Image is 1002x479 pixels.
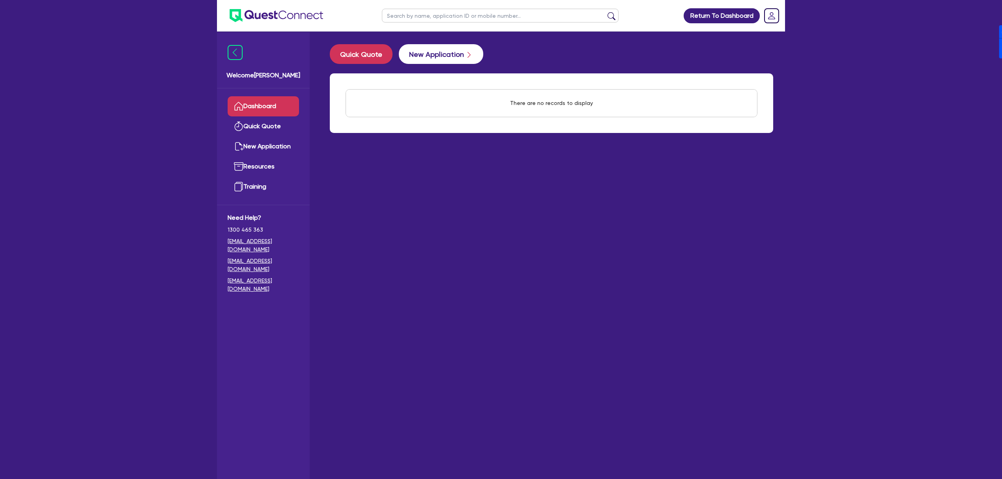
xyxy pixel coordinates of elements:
[228,277,299,293] a: [EMAIL_ADDRESS][DOMAIN_NAME]
[330,44,393,64] button: Quick Quote
[228,213,299,223] span: Need Help?
[761,6,782,26] a: Dropdown toggle
[228,137,299,157] a: New Application
[234,122,243,131] img: quick-quote
[234,162,243,171] img: resources
[501,90,602,117] div: There are no records to display
[228,177,299,197] a: Training
[234,142,243,151] img: new-application
[228,157,299,177] a: Resources
[228,116,299,137] a: Quick Quote
[228,45,243,60] img: icon-menu-close
[399,44,483,64] button: New Application
[228,96,299,116] a: Dashboard
[230,9,323,22] img: quest-connect-logo-blue
[330,44,399,64] a: Quick Quote
[234,182,243,191] img: training
[228,257,299,273] a: [EMAIL_ADDRESS][DOMAIN_NAME]
[228,226,299,234] span: 1300 465 363
[226,71,300,80] span: Welcome [PERSON_NAME]
[684,8,760,23] a: Return To Dashboard
[228,237,299,254] a: [EMAIL_ADDRESS][DOMAIN_NAME]
[382,9,619,22] input: Search by name, application ID or mobile number...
